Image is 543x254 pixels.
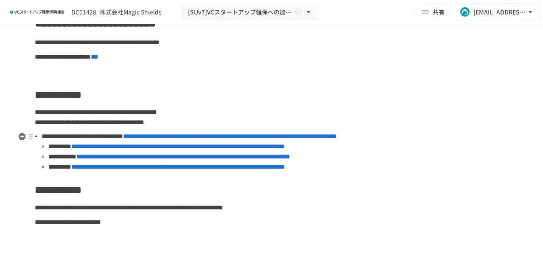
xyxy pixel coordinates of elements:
div: DC01428_株式会社Magic Shields [71,8,162,17]
span: [SUv7]VCスタートアップ健保への加入申請手続き [188,7,292,17]
button: [SUv7]VCスタートアップ健保への加入申請手続き [182,4,318,20]
div: [EMAIL_ADDRESS][DOMAIN_NAME] [473,7,526,17]
span: 共有 [433,7,445,17]
img: ZDfHsVrhrXUoWEWGWYf8C4Fv4dEjYTEDCNvmL73B7ox [10,5,64,19]
button: 共有 [416,3,451,20]
button: [EMAIL_ADDRESS][DOMAIN_NAME] [455,3,540,20]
